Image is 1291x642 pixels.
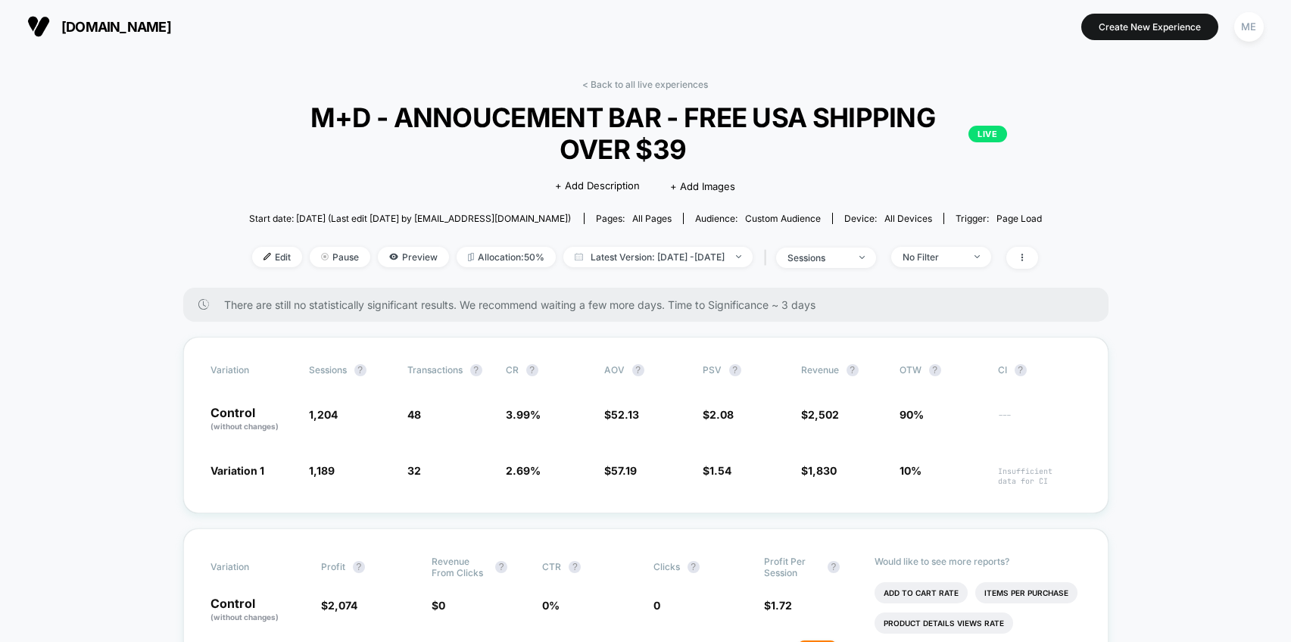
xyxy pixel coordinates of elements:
span: Start date: [DATE] (Last edit [DATE] by [EMAIL_ADDRESS][DOMAIN_NAME]) [249,213,571,224]
span: 2.08 [709,408,734,421]
div: Audience: [695,213,821,224]
button: ? [1015,364,1027,376]
p: LIVE [968,126,1006,142]
span: 90% [900,408,924,421]
p: Would like to see more reports? [875,556,1081,567]
button: ? [847,364,859,376]
span: Clicks [653,561,680,572]
span: $ [801,464,837,477]
span: Profit [321,561,345,572]
img: rebalance [468,253,474,261]
div: ME [1234,12,1264,42]
div: No Filter [903,251,963,263]
span: Revenue From Clicks [432,556,488,578]
img: end [859,256,865,259]
span: 1.72 [771,599,792,612]
span: Custom Audience [745,213,821,224]
span: 2.69 % [506,464,541,477]
span: all devices [884,213,932,224]
span: Page Load [996,213,1042,224]
span: 2,074 [328,599,357,612]
li: Add To Cart Rate [875,582,968,603]
button: ? [828,561,840,573]
span: [DOMAIN_NAME] [61,19,171,35]
span: 1,189 [309,464,335,477]
span: 2,502 [808,408,839,421]
span: all pages [632,213,672,224]
span: Profit Per Session [764,556,820,578]
p: Control [210,407,294,432]
span: 0 % [542,599,560,612]
button: ? [729,364,741,376]
span: Variation [210,556,294,578]
span: AOV [604,364,625,376]
span: 10% [900,464,921,477]
span: Device: [832,213,943,224]
span: Variation 1 [210,464,264,477]
span: Revenue [801,364,839,376]
span: + Add Description [555,179,640,194]
span: 1.54 [709,464,731,477]
img: calendar [575,253,583,260]
span: 3.99 % [506,408,541,421]
img: edit [264,253,271,260]
img: Visually logo [27,15,50,38]
span: Insufficient data for CI [998,466,1081,486]
span: $ [432,599,445,612]
div: sessions [787,252,848,263]
img: end [321,253,329,260]
span: $ [604,408,639,421]
span: Edit [252,247,302,267]
span: 52.13 [611,408,639,421]
button: [DOMAIN_NAME] [23,14,176,39]
span: 48 [407,408,421,421]
button: ? [569,561,581,573]
span: Transactions [407,364,463,376]
span: There are still no statistically significant results. We recommend waiting a few more days . Time... [224,298,1078,311]
button: Create New Experience [1081,14,1218,40]
span: Pause [310,247,370,267]
span: Sessions [309,364,347,376]
span: CI [998,364,1081,376]
span: 0 [653,599,660,612]
div: Trigger: [956,213,1042,224]
button: ME [1230,11,1268,42]
span: 1,830 [808,464,837,477]
button: ? [495,561,507,573]
button: ? [353,561,365,573]
span: Preview [378,247,449,267]
span: (without changes) [210,422,279,431]
span: Variation [210,364,294,376]
span: $ [703,408,734,421]
span: $ [604,464,637,477]
span: 1,204 [309,408,338,421]
span: + Add Images [670,180,735,192]
div: Pages: [596,213,672,224]
span: 57.19 [611,464,637,477]
span: OTW [900,364,983,376]
span: | [760,247,776,269]
button: ? [470,364,482,376]
span: CTR [542,561,561,572]
button: ? [526,364,538,376]
img: end [974,255,980,258]
span: CR [506,364,519,376]
button: ? [688,561,700,573]
span: Allocation: 50% [457,247,556,267]
span: M+D - ANNOUCEMENT BAR - FREE USA SHIPPING OVER $39 [284,101,1006,165]
span: $ [764,599,792,612]
span: 32 [407,464,421,477]
li: Items Per Purchase [975,582,1077,603]
button: ? [632,364,644,376]
span: Latest Version: [DATE] - [DATE] [563,247,753,267]
a: < Back to all live experiences [582,79,708,90]
span: $ [321,599,357,612]
span: (without changes) [210,612,279,622]
span: PSV [703,364,722,376]
button: ? [354,364,366,376]
span: $ [703,464,731,477]
p: Control [210,597,306,623]
li: Product Details Views Rate [875,612,1013,634]
span: 0 [438,599,445,612]
img: end [736,255,741,258]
